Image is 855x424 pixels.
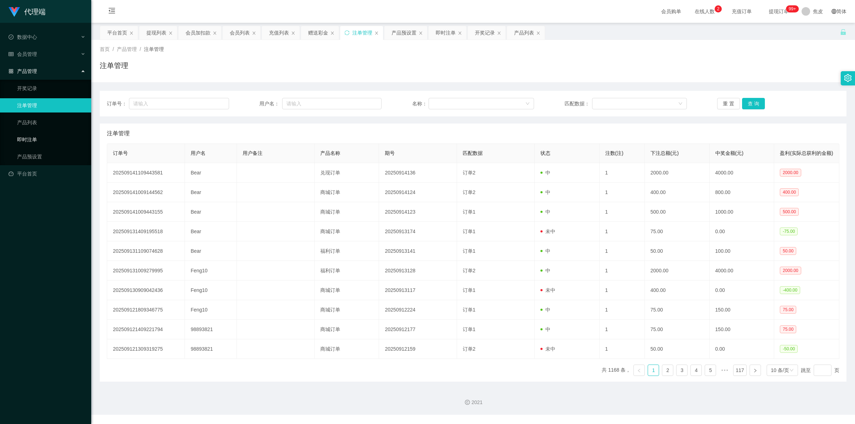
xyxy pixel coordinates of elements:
div: 跳至 页 [801,365,839,376]
span: -75.00 [780,227,798,235]
td: 20250914123 [379,202,457,222]
a: 图标: dashboard平台首页 [9,167,85,181]
td: 20250912224 [379,300,457,320]
span: -50.00 [780,345,798,353]
span: 用户名： [259,100,282,108]
span: 中 [540,326,550,332]
i: 图标: table [9,52,14,57]
span: / [140,46,141,52]
span: 注单管理 [107,129,130,138]
img: logo.9652507e.png [9,7,20,17]
li: 3 [676,365,688,376]
a: 5 [705,365,716,376]
span: 注单管理 [144,46,164,52]
i: 图标: global [831,9,836,14]
div: 即时注单 [436,26,456,40]
td: 1 [600,339,645,359]
span: 注数(注) [605,150,623,156]
td: 1 [600,261,645,281]
td: 202509130909042436 [107,281,185,300]
td: 75.00 [645,222,710,241]
h1: 注单管理 [100,60,128,71]
i: 图标: close [291,31,295,35]
span: 未中 [540,287,555,293]
span: 状态 [540,150,550,156]
button: 重 置 [717,98,740,109]
span: 期号 [385,150,395,156]
td: 202509131009279995 [107,261,185,281]
sup: 2 [715,5,722,12]
span: 中 [540,248,550,254]
td: 商城订单 [315,222,379,241]
input: 请输入 [282,98,382,109]
td: Bear [185,241,237,261]
span: 订单2 [463,189,476,195]
td: 商城订单 [315,183,379,202]
td: 202509141009443155 [107,202,185,222]
span: 中 [540,307,550,313]
td: Bear [185,163,237,183]
span: 2000.00 [780,169,801,177]
td: Bear [185,222,237,241]
span: 订单号： [107,100,129,108]
div: 产品列表 [514,26,534,40]
i: 图标: close [419,31,423,35]
li: 向后 5 页 [719,365,730,376]
i: 图标: setting [844,74,852,82]
li: 117 [733,365,746,376]
span: 产品管理 [117,46,137,52]
td: 20250913117 [379,281,457,300]
span: 75.00 [780,325,796,333]
i: 图标: menu-fold [100,0,124,23]
i: 图标: left [637,368,641,373]
div: 开奖记录 [475,26,495,40]
i: 图标: sync [344,30,349,35]
li: 共 1168 条， [602,365,631,376]
td: 400.00 [645,183,710,202]
li: 4 [690,365,702,376]
div: 注单管理 [352,26,372,40]
td: 0.00 [710,281,774,300]
td: 1 [600,300,645,320]
a: 代理端 [9,9,46,14]
a: 注单管理 [17,98,85,112]
span: 提现订单 [765,9,792,14]
span: 首页 [100,46,110,52]
li: 上一页 [633,365,645,376]
td: 98893821 [185,320,237,339]
td: 202509121809346775 [107,300,185,320]
td: 202509131109074628 [107,241,185,261]
td: 1000.00 [710,202,774,222]
td: Feng10 [185,281,237,300]
td: Bear [185,183,237,202]
span: -400.00 [780,286,800,294]
a: 117 [734,365,746,376]
span: 2000.00 [780,267,801,274]
span: 订单2 [463,346,476,352]
span: 订单1 [463,287,476,293]
a: 1 [648,365,659,376]
span: 匹配数据： [565,100,592,108]
td: 1 [600,241,645,261]
i: 图标: close [169,31,173,35]
td: 20250913141 [379,241,457,261]
td: 800.00 [710,183,774,202]
td: 400.00 [645,281,710,300]
td: Feng10 [185,261,237,281]
td: 500.00 [645,202,710,222]
i: 图标: close [129,31,134,35]
td: 100.00 [710,241,774,261]
td: 福利订单 [315,241,379,261]
span: 用户名 [191,150,206,156]
i: 图标: close [536,31,540,35]
i: 图标: right [753,368,757,373]
td: 4000.00 [710,163,774,183]
a: 2 [662,365,673,376]
td: 0.00 [710,222,774,241]
i: 图标: close [213,31,217,35]
td: 1 [600,183,645,202]
span: 产品管理 [9,68,37,74]
td: 0.00 [710,339,774,359]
